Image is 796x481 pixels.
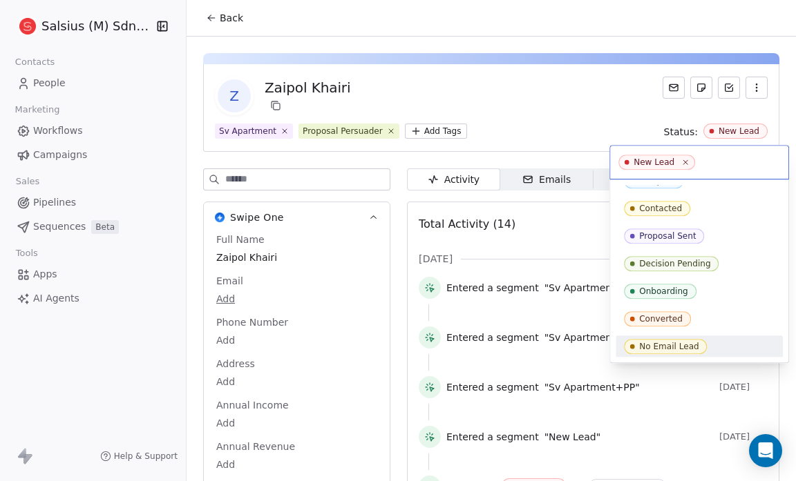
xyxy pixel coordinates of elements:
div: Proposal Sent [639,231,696,241]
div: Prospect [639,176,675,186]
div: New Lead [634,157,674,167]
div: Onboarding [639,286,688,296]
div: Decision Pending [639,259,710,268]
div: No Email Lead [639,342,699,351]
div: Suggestions [616,142,783,357]
div: Contacted [639,204,682,213]
div: Converted [639,314,683,324]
